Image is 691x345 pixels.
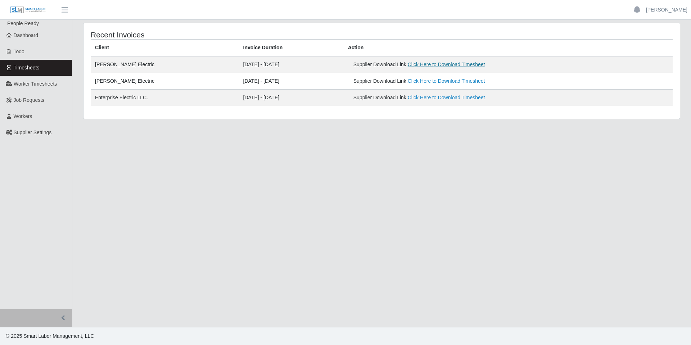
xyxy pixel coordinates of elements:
th: Action [344,40,673,56]
td: [PERSON_NAME] Electric [91,56,239,73]
a: Click Here to Download Timesheet [408,62,485,67]
a: Click Here to Download Timesheet [408,95,485,100]
span: Supplier Settings [14,130,52,135]
div: Supplier Download Link: [353,77,556,85]
span: Worker Timesheets [14,81,57,87]
td: [DATE] - [DATE] [239,90,344,106]
a: [PERSON_NAME] [646,6,687,14]
td: [DATE] - [DATE] [239,73,344,90]
span: Timesheets [14,65,40,71]
td: Enterprise Electric LLC. [91,90,239,106]
th: Invoice Duration [239,40,344,56]
td: [PERSON_NAME] Electric [91,73,239,90]
img: SLM Logo [10,6,46,14]
a: Click Here to Download Timesheet [408,78,485,84]
span: People Ready [7,21,39,26]
h4: Recent Invoices [91,30,327,39]
span: Workers [14,113,32,119]
td: [DATE] - [DATE] [239,56,344,73]
span: Todo [14,49,24,54]
span: © 2025 Smart Labor Management, LLC [6,333,94,339]
th: Client [91,40,239,56]
span: Dashboard [14,32,39,38]
span: Job Requests [14,97,45,103]
div: Supplier Download Link: [353,94,556,101]
div: Supplier Download Link: [353,61,556,68]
